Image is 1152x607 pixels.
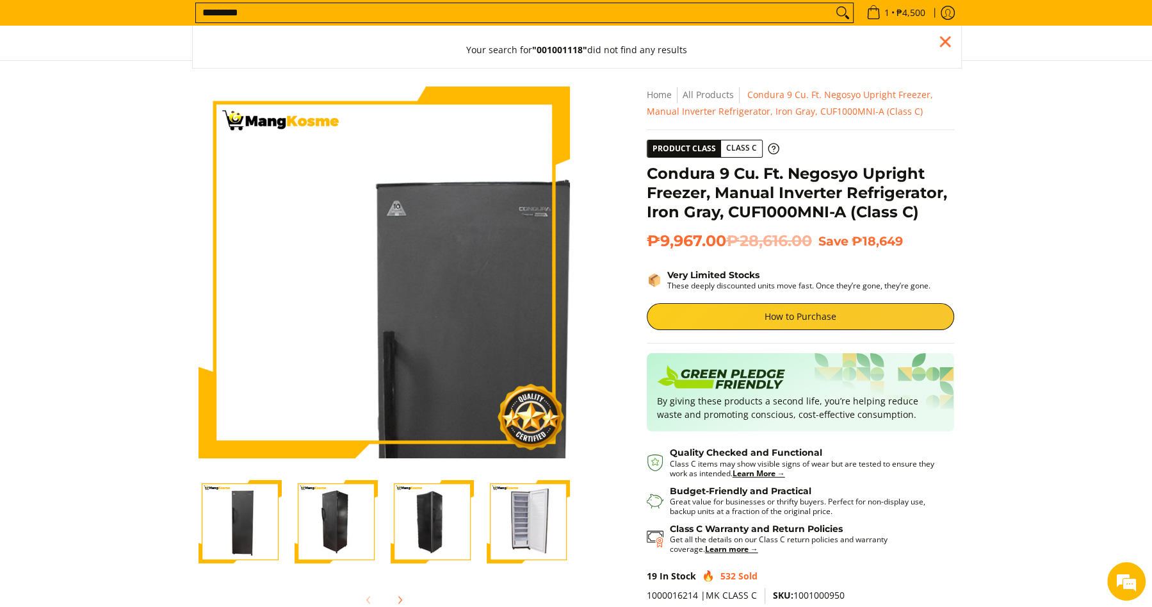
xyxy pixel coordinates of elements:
[733,468,785,479] a: Learn More →
[670,447,822,458] strong: Quality Checked and Functional
[832,3,853,22] button: Search
[660,570,696,582] span: In Stock
[199,87,570,458] img: Condura 9 Cu. Ft. Negosyo Upright Freezer, Manual Inverter Refrigerator, Iron Gray, CUF1000MNI-A ...
[818,233,848,249] span: Save
[657,394,944,421] p: By giving these products a second life, you’re helping reduce waste and promoting conscious, cost...
[738,570,758,582] span: Sold
[391,480,474,563] img: Condura 9 Cu. Ft. Negosyo Upright Freezer, Manual Inverter Refrigerator, Iron Gray, CUF1000MNI-A ...
[532,44,587,56] strong: "001001118"
[67,72,215,88] div: Chat with us now
[667,269,759,281] strong: Very Limited Stocks
[647,231,812,251] span: ₱9,967.00
[670,459,941,478] p: Class C items may show visible signs of wear but are tested to ensure they work as intended.
[647,589,757,601] span: 1000016214 |MK CLASS C
[647,87,954,120] nav: Breadcrumbs
[647,164,954,222] h1: Condura 9 Cu. Ft. Negosyo Upright Freezer, Manual Inverter Refrigerator, Iron Gray, CUF1000MNI-A ...
[721,140,762,156] span: Class C
[895,8,927,17] span: ₱4,500
[773,589,845,601] span: 1001000950
[647,88,672,101] a: Home
[720,570,736,582] span: 532
[882,8,891,17] span: 1
[453,32,700,68] button: Your search for"001001118"did not find any results
[670,523,843,535] strong: Class C Warranty and Return Policies
[683,88,734,101] a: All Products
[852,233,903,249] span: ₱18,649
[657,363,785,394] img: Badge sustainability green pledge friendly
[773,589,793,601] span: SKU:
[726,231,812,251] del: ₱28,616.00
[487,480,570,563] img: Condura 9 Cu. Ft. Negosyo Upright Freezer, Manual Inverter Refrigerator, Iron Gray, CUF1000MNI-A ...
[647,140,721,157] span: Product Class
[647,140,779,158] a: Product Class Class C
[74,162,177,291] span: We're online!
[647,570,657,582] span: 19
[199,480,282,563] img: Condura 9 Cu. Ft. Negosyo Upright Freezer, Manual Inverter Refrigerator, Iron Gray, CUF1000MNI-A ...
[670,485,811,497] strong: Budget-Friendly and Practical
[647,303,954,330] a: How to Purchase
[210,6,241,37] div: Minimize live chat window
[6,350,244,395] textarea: Type your message and hit 'Enter'
[863,6,929,20] span: •
[670,497,941,516] p: Great value for businesses or thrifty buyers. Perfect for non-display use, backup units at a frac...
[936,32,955,51] div: Close pop up
[667,281,930,290] p: These deeply discounted units move fast. Once they’re gone, they’re gone.
[705,544,758,554] a: Learn more →
[647,88,933,117] span: Condura 9 Cu. Ft. Negosyo Upright Freezer, Manual Inverter Refrigerator, Iron Gray, CUF1000MNI-A ...
[295,480,378,563] img: Condura 9 Cu. Ft. Negosyo Upright Freezer, Manual Inverter Refrigerator, Iron Gray, CUF1000MNI-A ...
[670,535,941,554] p: Get all the details on our Class C return policies and warranty coverage.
